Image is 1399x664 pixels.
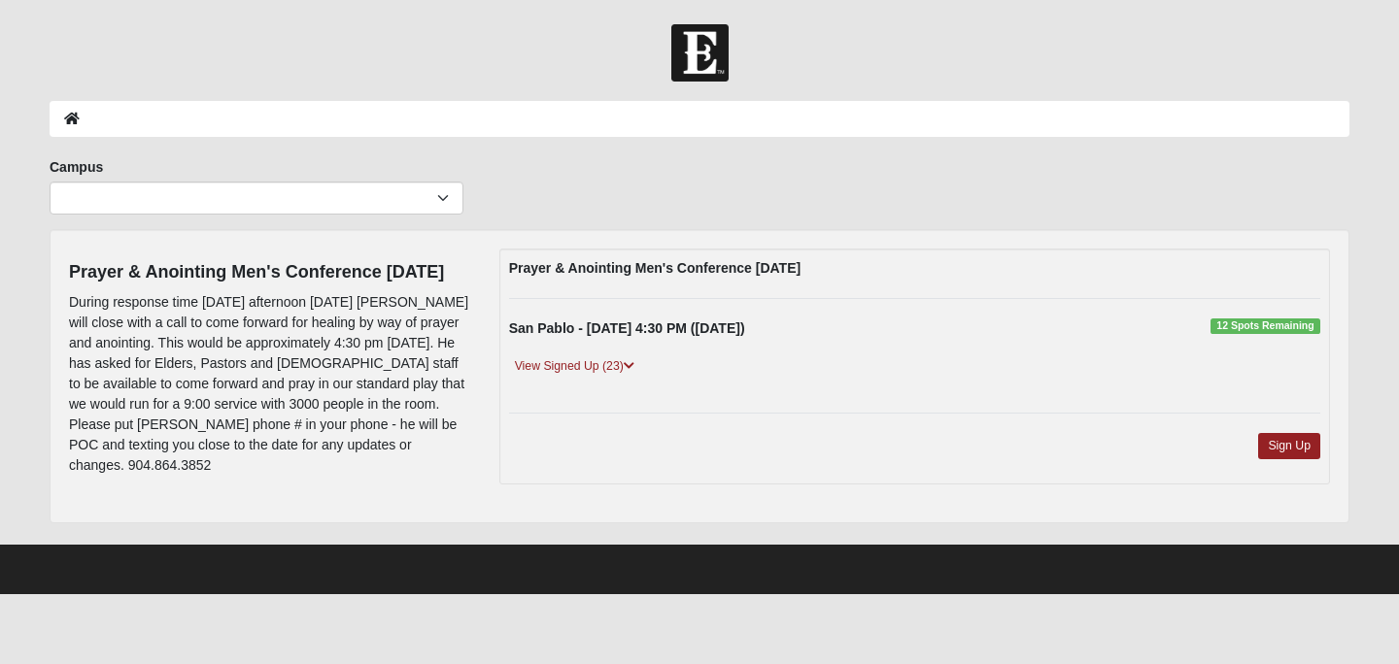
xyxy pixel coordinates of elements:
img: Church of Eleven22 Logo [671,24,729,82]
h4: Prayer & Anointing Men's Conference [DATE] [69,262,470,283]
a: View Signed Up (23) [509,356,640,377]
span: 12 Spots Remaining [1211,318,1320,334]
p: During response time [DATE] afternoon [DATE] [PERSON_NAME] will close with a call to come forward... [69,292,470,476]
label: Campus [50,157,103,177]
a: Sign Up [1258,433,1320,459]
strong: Prayer & Anointing Men's Conference [DATE] [509,260,801,276]
strong: San Pablo - [DATE] 4:30 PM ([DATE]) [509,320,745,336]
